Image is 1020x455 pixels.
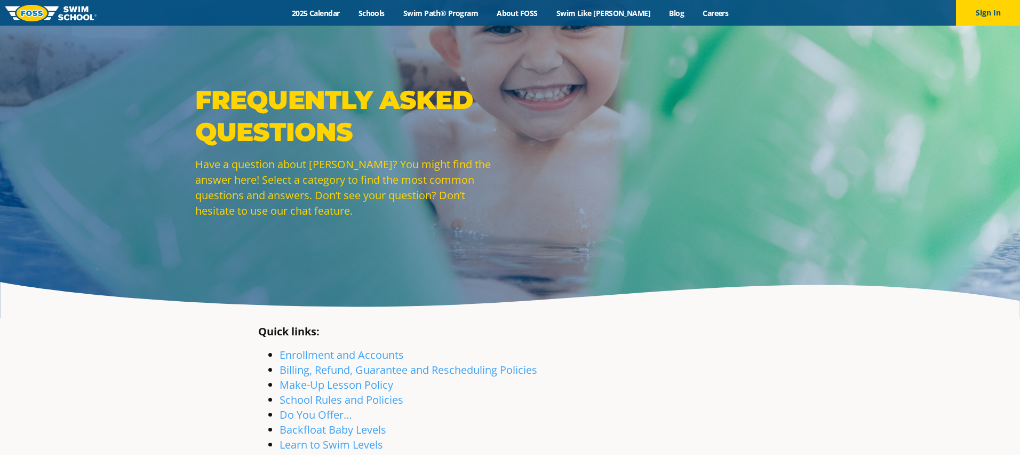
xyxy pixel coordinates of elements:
strong: Quick links: [258,324,320,339]
a: Enrollment and Accounts [280,348,404,362]
a: Careers [694,8,738,18]
a: Swim Like [PERSON_NAME] [547,8,660,18]
a: About FOSS [488,8,547,18]
a: Learn to Swim Levels [280,437,383,452]
a: Blog [660,8,694,18]
img: FOSS Swim School Logo [5,5,97,21]
a: School Rules and Policies [280,393,403,407]
a: Do You Offer… [280,407,352,422]
a: Make-Up Lesson Policy [280,378,393,392]
a: Schools [349,8,394,18]
a: Swim Path® Program [394,8,487,18]
p: Frequently Asked Questions [195,84,505,148]
a: Billing, Refund, Guarantee and Rescheduling Policies [280,363,537,377]
p: Have a question about [PERSON_NAME]? You might find the answer here! Select a category to find th... [195,156,505,218]
a: 2025 Calendar [282,8,349,18]
a: Backfloat Baby Levels [280,422,386,437]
